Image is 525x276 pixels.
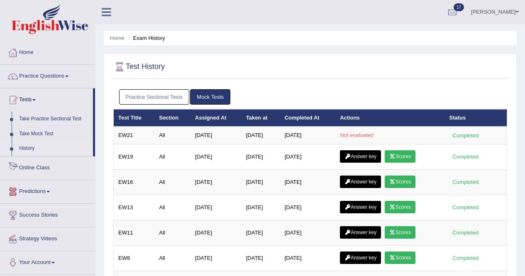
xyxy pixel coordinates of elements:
[190,109,242,127] th: Assigned At
[0,204,95,225] a: Success Stories
[242,169,280,195] td: [DATE]
[119,89,190,105] a: Practice Sectional Tests
[280,169,336,195] td: [DATE]
[449,178,482,186] div: Completed
[445,109,507,127] th: Status
[449,228,482,237] div: Completed
[0,41,95,62] a: Home
[154,245,190,271] td: All
[190,245,242,271] td: [DATE]
[190,144,242,169] td: [DATE]
[449,254,482,262] div: Completed
[454,3,464,11] span: 17
[385,252,415,264] a: Scores
[340,176,381,188] a: Answer key
[242,109,280,127] th: Taken at
[242,144,280,169] td: [DATE]
[242,220,280,245] td: [DATE]
[280,109,336,127] th: Completed At
[154,127,190,144] td: All
[280,220,336,245] td: [DATE]
[114,144,155,169] td: EW19
[15,127,93,142] a: Take Mock Test
[280,144,336,169] td: [DATE]
[385,150,415,163] a: Scores
[0,227,95,248] a: Strategy Videos
[110,35,125,41] a: Home
[340,252,381,264] a: Answer key
[340,226,381,239] a: Answer key
[385,226,415,239] a: Scores
[449,152,482,161] div: Completed
[340,132,373,138] em: Not evaluated
[340,201,381,213] a: Answer key
[114,169,155,195] td: EW16
[154,169,190,195] td: All
[280,195,336,220] td: [DATE]
[114,220,155,245] td: EW11
[0,88,93,109] a: Tests
[449,131,482,140] div: Completed
[154,144,190,169] td: All
[242,127,280,144] td: [DATE]
[114,245,155,271] td: EW8
[0,156,95,177] a: Online Class
[114,127,155,144] td: EW21
[15,112,93,127] a: Take Practice Sectional Test
[154,220,190,245] td: All
[154,109,190,127] th: Section
[190,220,242,245] td: [DATE]
[114,195,155,220] td: EW13
[0,65,95,85] a: Practice Questions
[385,201,415,213] a: Scores
[113,61,165,73] h2: Test History
[385,176,415,188] a: Scores
[114,109,155,127] th: Test Title
[335,109,444,127] th: Actions
[280,245,336,271] td: [DATE]
[449,203,482,212] div: Completed
[340,150,381,163] a: Answer key
[242,195,280,220] td: [DATE]
[154,195,190,220] td: All
[0,251,95,272] a: Your Account
[190,127,242,144] td: [DATE]
[15,141,93,156] a: History
[280,127,336,144] td: [DATE]
[190,169,242,195] td: [DATE]
[0,180,95,201] a: Predictions
[242,245,280,271] td: [DATE]
[190,89,230,105] a: Mock Tests
[126,34,165,42] li: Exam History
[190,195,242,220] td: [DATE]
